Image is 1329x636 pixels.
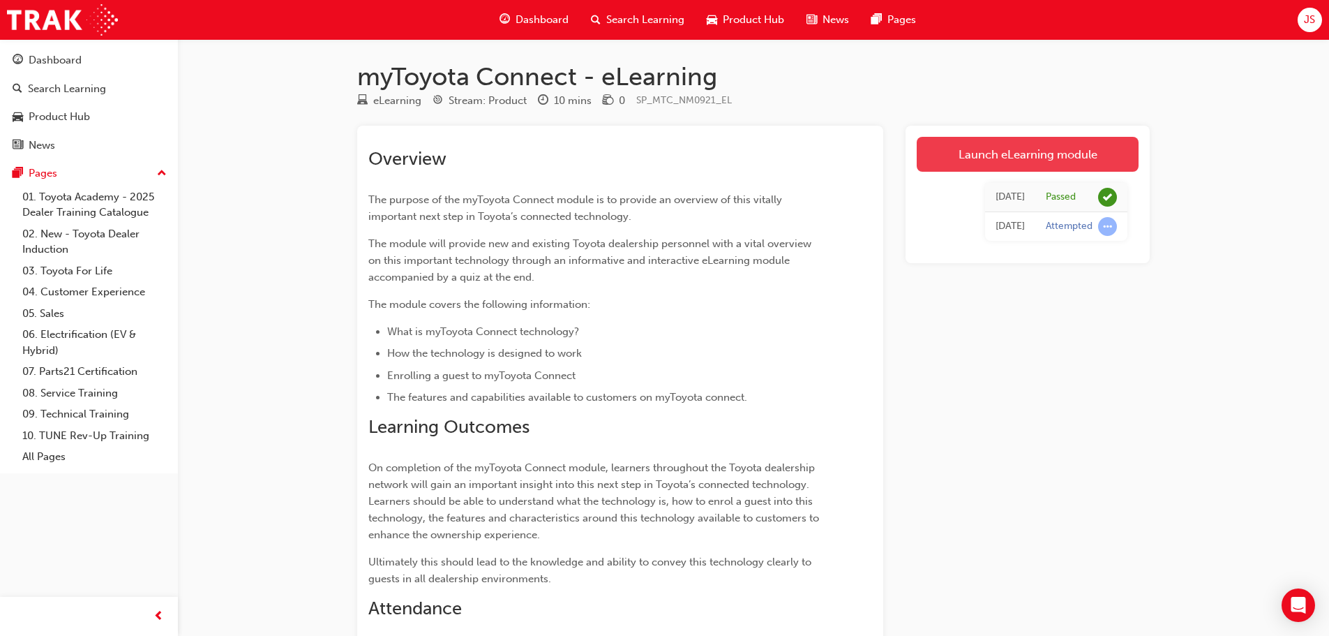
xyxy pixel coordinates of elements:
[357,95,368,108] span: learningResourceType_ELEARNING-icon
[6,76,172,102] a: Search Learning
[500,11,510,29] span: guage-icon
[996,189,1025,205] div: Tue Aug 27 2024 16:32:58 GMT+1000 (Australian Eastern Standard Time)
[6,161,172,186] button: Pages
[368,193,785,223] span: The purpose of the myToyota Connect module is to provide an overview of this vitally important ne...
[1098,217,1117,236] span: learningRecordVerb_ATTEMPT-icon
[387,347,582,360] span: How the technology is designed to work
[29,165,57,182] div: Pages
[538,95,548,108] span: clock-icon
[17,446,172,468] a: All Pages
[17,281,172,303] a: 04. Customer Experience
[368,598,462,619] span: Attendance
[871,11,882,29] span: pages-icon
[357,61,1150,92] h1: myToyota Connect - eLearning
[17,186,172,223] a: 01. Toyota Academy - 2025 Dealer Training Catalogue
[17,223,172,260] a: 02. New - Toyota Dealer Induction
[357,92,421,110] div: Type
[1098,188,1117,207] span: learningRecordVerb_PASS-icon
[619,93,625,109] div: 0
[6,47,172,73] a: Dashboard
[373,93,421,109] div: eLearning
[636,94,732,106] span: Learning resource code
[28,81,106,97] div: Search Learning
[554,93,592,109] div: 10 mins
[387,325,579,338] span: What is myToyota Connect technology?
[516,12,569,28] span: Dashboard
[996,219,1025,235] div: Tue Aug 27 2024 14:57:32 GMT+1000 (Australian Eastern Standard Time)
[13,111,23,124] span: car-icon
[449,93,527,109] div: Stream: Product
[606,12,684,28] span: Search Learning
[887,12,916,28] span: Pages
[603,95,613,108] span: money-icon
[917,137,1139,172] a: Launch eLearning module
[6,104,172,130] a: Product Hub
[795,6,860,34] a: news-iconNews
[13,83,22,96] span: search-icon
[368,148,446,170] span: Overview
[368,461,822,541] span: On completion of the myToyota Connect module, learners throughout the Toyota dealership network w...
[153,608,164,626] span: prev-icon
[1282,589,1315,622] div: Open Intercom Messenger
[29,109,90,125] div: Product Hub
[1046,191,1076,204] div: Passed
[823,12,849,28] span: News
[13,54,23,67] span: guage-icon
[17,303,172,325] a: 05. Sales
[17,361,172,383] a: 07. Parts21 Certification
[17,404,172,425] a: 09. Technical Training
[580,6,696,34] a: search-iconSearch Learning
[591,11,601,29] span: search-icon
[17,383,172,404] a: 08. Service Training
[1298,8,1322,32] button: JS
[860,6,927,34] a: pages-iconPages
[17,425,172,447] a: 10. TUNE Rev-Up Training
[29,138,55,154] div: News
[7,4,118,36] img: Trak
[1304,12,1315,28] span: JS
[433,95,443,108] span: target-icon
[368,556,814,585] span: Ultimately this should lead to the knowledge and ability to convey this technology clearly to gue...
[538,92,592,110] div: Duration
[29,52,82,68] div: Dashboard
[707,11,717,29] span: car-icon
[696,6,795,34] a: car-iconProduct Hub
[387,391,747,404] span: The features and capabilities available to customers on myToyota connect.
[368,416,530,438] span: Learning Outcomes
[806,11,817,29] span: news-icon
[157,165,167,183] span: up-icon
[17,324,172,361] a: 06. Electrification (EV & Hybrid)
[603,92,625,110] div: Price
[723,12,784,28] span: Product Hub
[368,237,814,283] span: The module will provide new and existing Toyota dealership personnel with a vital overview on thi...
[488,6,580,34] a: guage-iconDashboard
[433,92,527,110] div: Stream
[13,140,23,152] span: news-icon
[6,45,172,161] button: DashboardSearch LearningProduct HubNews
[6,133,172,158] a: News
[368,298,590,311] span: The module covers the following information:
[1046,220,1093,233] div: Attempted
[387,369,576,382] span: Enrolling a guest to myToyota Connect
[13,168,23,180] span: pages-icon
[17,260,172,282] a: 03. Toyota For Life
